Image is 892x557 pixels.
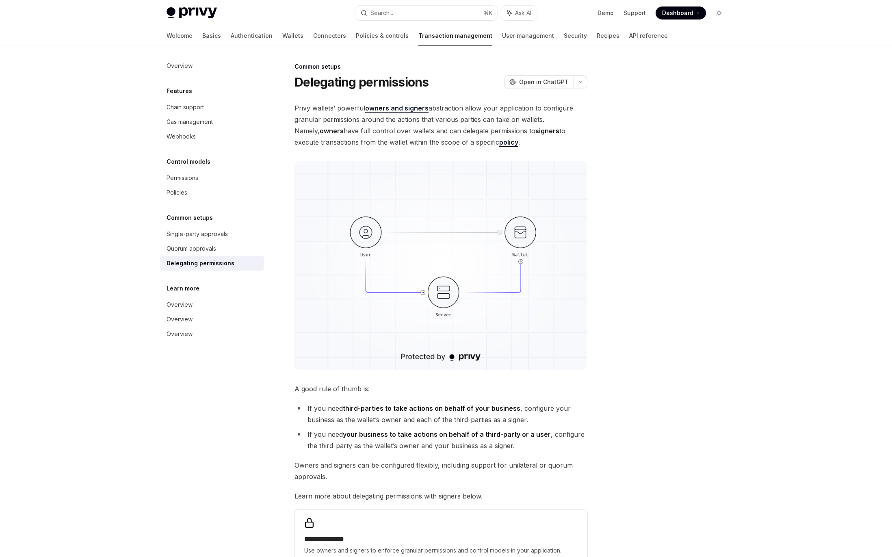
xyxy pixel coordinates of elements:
[294,161,587,370] img: delegate
[294,102,587,148] span: Privy wallets’ powerful abstraction allow your application to configure granular permissions arou...
[160,59,264,73] a: Overview
[167,157,210,167] h5: Control models
[597,26,619,46] a: Recipes
[167,244,216,254] div: Quorum approvals
[294,383,587,394] span: A good rule of thumb is:
[564,26,587,46] a: Security
[365,104,429,113] a: owners and signers
[160,241,264,256] a: Quorum approvals
[535,127,559,135] strong: signers
[515,9,531,17] span: Ask AI
[519,78,569,86] span: Open in ChatGPT
[313,26,346,46] a: Connectors
[598,9,614,17] a: Demo
[167,284,199,293] h5: Learn more
[160,227,264,241] a: Single-party approvals
[294,429,587,451] li: If you need , configure the third-party as the wallet’s owner and your business as a signer.
[656,7,706,20] a: Dashboard
[629,26,668,46] a: API reference
[167,132,196,141] div: Webhooks
[418,26,492,46] a: Transaction management
[202,26,221,46] a: Basics
[167,213,213,223] h5: Common setups
[160,312,264,327] a: Overview
[160,297,264,312] a: Overview
[282,26,303,46] a: Wallets
[502,26,554,46] a: User management
[501,6,537,20] button: Ask AI
[167,329,193,339] div: Overview
[167,102,204,112] div: Chain support
[356,26,409,46] a: Policies & controls
[294,63,587,71] div: Common setups
[294,490,587,502] span: Learn more about delegating permissions with signers below.
[294,459,587,482] span: Owners and signers can be configured flexibly, including support for unilateral or quorum approvals.
[343,404,520,412] strong: third-parties to take actions on behalf of your business
[167,314,193,324] div: Overview
[304,546,578,555] span: Use owners and signers to enforce granular permissions and control models in your application.
[294,75,429,89] h1: Delegating permissions
[167,86,192,96] h5: Features
[160,327,264,341] a: Overview
[365,104,429,112] strong: owners and signers
[167,61,193,71] div: Overview
[499,138,518,147] a: policy
[160,115,264,129] a: Gas management
[370,8,393,18] div: Search...
[294,403,587,425] li: If you need , configure your business as the wallet’s owner and each of the third-parties as a si...
[231,26,273,46] a: Authentication
[167,117,213,127] div: Gas management
[712,7,725,20] button: Toggle dark mode
[504,75,574,89] button: Open in ChatGPT
[355,6,497,20] button: Search...⌘K
[499,138,518,146] strong: policy
[167,26,193,46] a: Welcome
[167,7,217,19] img: light logo
[624,9,646,17] a: Support
[160,100,264,115] a: Chain support
[167,300,193,310] div: Overview
[160,256,264,271] a: Delegating permissions
[343,430,551,438] strong: your business to take actions on behalf of a third-party or a user
[167,173,198,183] div: Permissions
[662,9,693,17] span: Dashboard
[160,171,264,185] a: Permissions
[320,127,344,135] strong: owners
[167,229,228,239] div: Single-party approvals
[160,129,264,144] a: Webhooks
[484,10,492,16] span: ⌘ K
[167,258,234,268] div: Delegating permissions
[167,188,187,197] div: Policies
[160,185,264,200] a: Policies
